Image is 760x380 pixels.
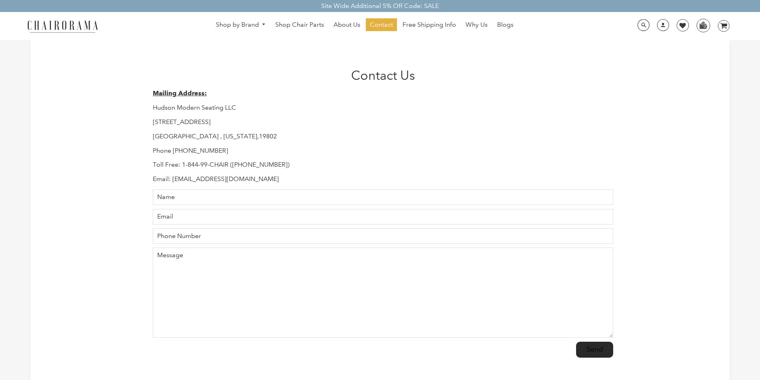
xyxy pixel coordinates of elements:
[212,19,270,31] a: Shop by Brand
[462,18,492,31] a: Why Us
[153,132,613,141] p: [GEOGRAPHIC_DATA] , [US_STATE],19802
[399,18,460,31] a: Free Shipping Info
[153,147,613,155] p: Phone [PHONE_NUMBER]
[136,18,593,33] nav: DesktopNavigation
[370,21,393,29] span: Contact
[497,21,513,29] span: Blogs
[153,189,613,205] input: Name
[275,21,324,29] span: Shop Chair Parts
[153,175,613,183] p: Email: [EMAIL_ADDRESS][DOMAIN_NAME]
[153,89,207,97] strong: Mailing Address:
[366,18,397,31] a: Contact
[153,104,613,112] p: Hudson Modern Seating LLC
[493,18,517,31] a: Blogs
[153,228,613,244] input: Phone Number
[153,68,613,83] h1: Contact Us
[466,21,488,29] span: Why Us
[153,209,613,224] input: Email
[153,161,613,169] p: Toll Free: 1-844-99-CHAIR ([PHONE_NUMBER])
[153,118,613,126] p: [STREET_ADDRESS]
[576,342,613,358] input: Send
[403,21,456,29] span: Free Shipping Info
[334,21,360,29] span: About Us
[23,19,103,33] img: chairorama
[330,18,364,31] a: About Us
[697,19,709,31] img: WhatsApp_Image_2024-07-12_at_16.23.01.webp
[271,18,328,31] a: Shop Chair Parts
